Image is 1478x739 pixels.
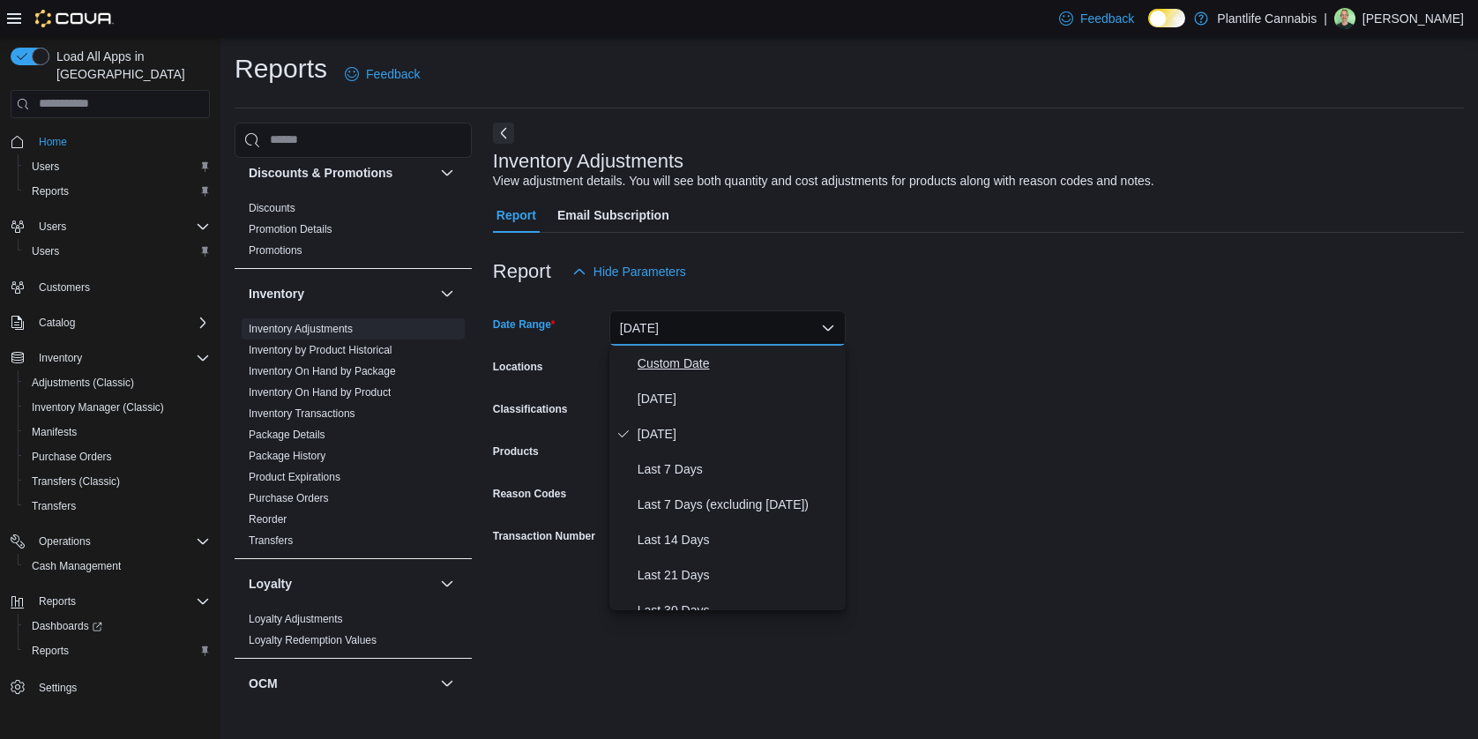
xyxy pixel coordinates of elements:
span: Custom Date [638,353,839,374]
a: Promotion Details [249,223,332,235]
span: Reports [32,184,69,198]
span: Reports [32,591,210,612]
button: Loyalty [249,575,433,593]
a: Reorder [249,513,287,526]
span: Users [25,241,210,262]
button: Inventory [32,347,89,369]
a: Inventory by Product Historical [249,344,392,356]
span: Manifests [32,425,77,439]
span: Purchase Orders [32,450,112,464]
span: Reports [25,181,210,202]
button: Hide Parameters [565,254,693,289]
button: Inventory [437,283,458,304]
a: Transfers [25,496,83,517]
span: Reports [39,594,76,608]
button: Next [493,123,514,144]
span: Inventory Manager (Classic) [32,400,164,414]
span: Purchase Orders [249,491,329,505]
span: Hide Parameters [593,263,686,280]
span: Last 21 Days [638,564,839,586]
button: Users [4,214,217,239]
button: Catalog [4,310,217,335]
a: Feedback [338,56,427,92]
button: Settings [4,674,217,699]
button: Customers [4,274,217,300]
h3: Report [493,261,551,282]
span: Customers [32,276,210,298]
span: [DATE] [638,388,839,409]
span: Users [32,244,59,258]
label: Reason Codes [493,487,566,501]
span: Transfers (Classic) [32,474,120,489]
span: Load All Apps in [GEOGRAPHIC_DATA] [49,48,210,83]
a: Loyalty Redemption Values [249,634,377,646]
button: Transfers [18,494,217,519]
a: Promotions [249,244,302,257]
span: Inventory [39,351,82,365]
div: OCM [235,708,472,736]
button: Inventory Manager (Classic) [18,395,217,420]
h3: Inventory Adjustments [493,151,683,172]
button: Users [18,154,217,179]
a: Transfers (Classic) [25,471,127,492]
span: Catalog [39,316,75,330]
span: Transfers (Classic) [25,471,210,492]
span: Inventory Manager (Classic) [25,397,210,418]
span: Reorder [249,512,287,526]
button: Operations [4,529,217,554]
h3: OCM [249,675,278,692]
button: OCM [249,675,433,692]
span: Product Expirations [249,470,340,484]
a: Reports [25,181,76,202]
a: Inventory Adjustments [249,323,353,335]
button: Operations [32,531,98,552]
span: Feedback [366,65,420,83]
p: | [1324,8,1327,29]
a: Product Expirations [249,471,340,483]
span: Users [32,216,210,237]
span: Home [39,135,67,149]
span: Email Subscription [557,198,669,233]
button: Reports [32,591,83,612]
button: Cash Management [18,554,217,579]
span: Report [496,198,536,233]
a: Reports [25,640,76,661]
span: Operations [39,534,91,549]
button: OCM [437,673,458,694]
a: Adjustments (Classic) [25,372,141,393]
button: Discounts & Promotions [249,164,433,182]
div: Loyalty [235,608,472,658]
span: Feedback [1080,10,1134,27]
span: Cash Management [25,556,210,577]
button: [DATE] [609,310,846,346]
span: Users [39,220,66,234]
span: Operations [32,531,210,552]
span: Package History [249,449,325,463]
div: Inventory [235,318,472,558]
span: Reports [25,640,210,661]
a: Feedback [1052,1,1141,36]
h3: Inventory [249,285,304,302]
button: Users [18,239,217,264]
a: Dashboards [25,616,109,637]
span: Dashboards [25,616,210,637]
a: Inventory On Hand by Product [249,386,391,399]
a: Inventory Transactions [249,407,355,420]
span: Dashboards [32,619,102,633]
span: Transfers [25,496,210,517]
span: Users [32,160,59,174]
a: Cash Management [25,556,128,577]
span: Inventory Transactions [249,407,355,421]
label: Date Range [493,317,556,332]
p: Plantlife Cannabis [1217,8,1317,29]
span: Loyalty Adjustments [249,612,343,626]
button: Adjustments (Classic) [18,370,217,395]
a: Manifests [25,422,84,443]
span: Inventory [32,347,210,369]
button: Reports [18,638,217,663]
span: Cash Management [32,559,121,573]
a: Purchase Orders [249,492,329,504]
a: Discounts [249,202,295,214]
span: Inventory On Hand by Package [249,364,396,378]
